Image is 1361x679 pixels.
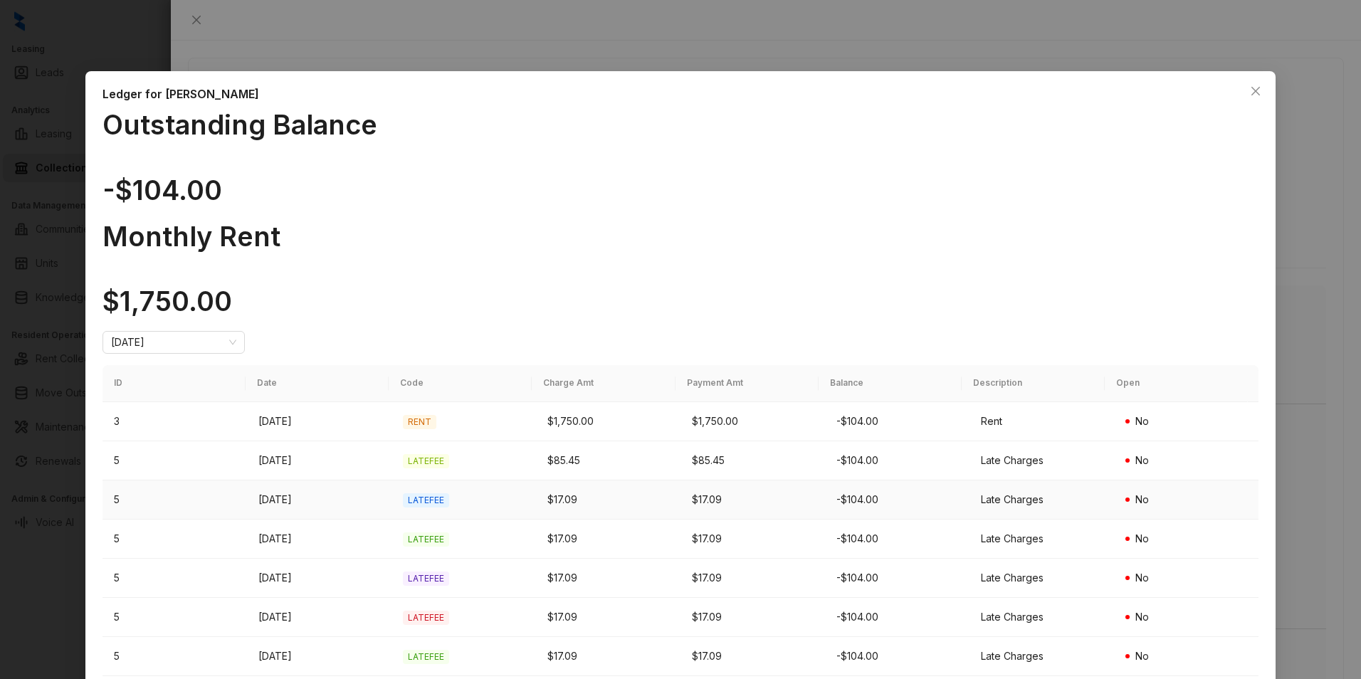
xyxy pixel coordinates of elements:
[981,570,1103,586] div: Late Charges
[1135,454,1149,466] span: No
[258,570,380,586] div: [DATE]
[836,531,958,547] div: -$104.00
[692,609,814,625] div: $17.09
[532,365,675,402] th: Charge Amt
[103,441,247,480] td: 5
[258,609,380,625] div: [DATE]
[692,414,814,429] div: $1,750.00
[981,492,1103,507] div: Late Charges
[246,365,389,402] th: Date
[981,453,1103,468] div: Late Charges
[676,365,819,402] th: Payment Amt
[836,453,958,468] div: -$104.00
[819,365,962,402] th: Balance
[103,174,1258,206] h1: -$104.00
[258,492,380,507] div: [DATE]
[258,648,380,664] div: [DATE]
[962,365,1105,402] th: Description
[981,609,1103,625] div: Late Charges
[692,570,814,586] div: $17.09
[258,414,380,429] div: [DATE]
[103,220,1258,253] h1: Monthly Rent
[981,414,1103,429] div: Rent
[547,492,669,507] div: $17.09
[836,492,958,507] div: -$104.00
[547,570,669,586] div: $17.09
[1135,493,1149,505] span: No
[403,415,436,429] span: RENT
[258,531,380,547] div: [DATE]
[547,648,669,664] div: $17.09
[403,454,449,468] span: LATEFEE
[103,402,247,441] td: 3
[258,453,380,468] div: [DATE]
[836,414,958,429] div: -$104.00
[547,531,669,547] div: $17.09
[547,453,669,468] div: $85.45
[389,365,532,402] th: Code
[981,531,1103,547] div: Late Charges
[692,648,814,664] div: $17.09
[103,285,1258,317] h1: $1,750.00
[103,559,247,598] td: 5
[692,531,814,547] div: $17.09
[981,648,1103,664] div: Late Charges
[103,598,247,637] td: 5
[103,520,247,559] td: 5
[403,572,449,586] span: LATEFEE
[1135,415,1149,427] span: No
[403,532,449,547] span: LATEFEE
[1105,365,1248,402] th: Open
[103,480,247,520] td: 5
[403,493,449,507] span: LATEFEE
[1250,85,1261,97] span: close
[1135,611,1149,623] span: No
[403,611,449,625] span: LATEFEE
[403,650,449,664] span: LATEFEE
[836,609,958,625] div: -$104.00
[547,609,669,625] div: $17.09
[103,637,247,676] td: 5
[103,108,1258,141] h1: Outstanding Balance
[836,570,958,586] div: -$104.00
[103,85,1258,102] div: Ledger for [PERSON_NAME]
[692,453,814,468] div: $85.45
[1135,650,1149,662] span: No
[1135,572,1149,584] span: No
[1244,80,1267,102] button: Close
[1135,532,1149,544] span: No
[103,365,246,402] th: ID
[547,414,669,429] div: $1,750.00
[836,648,958,664] div: -$104.00
[111,332,236,353] span: September 2025
[692,492,814,507] div: $17.09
